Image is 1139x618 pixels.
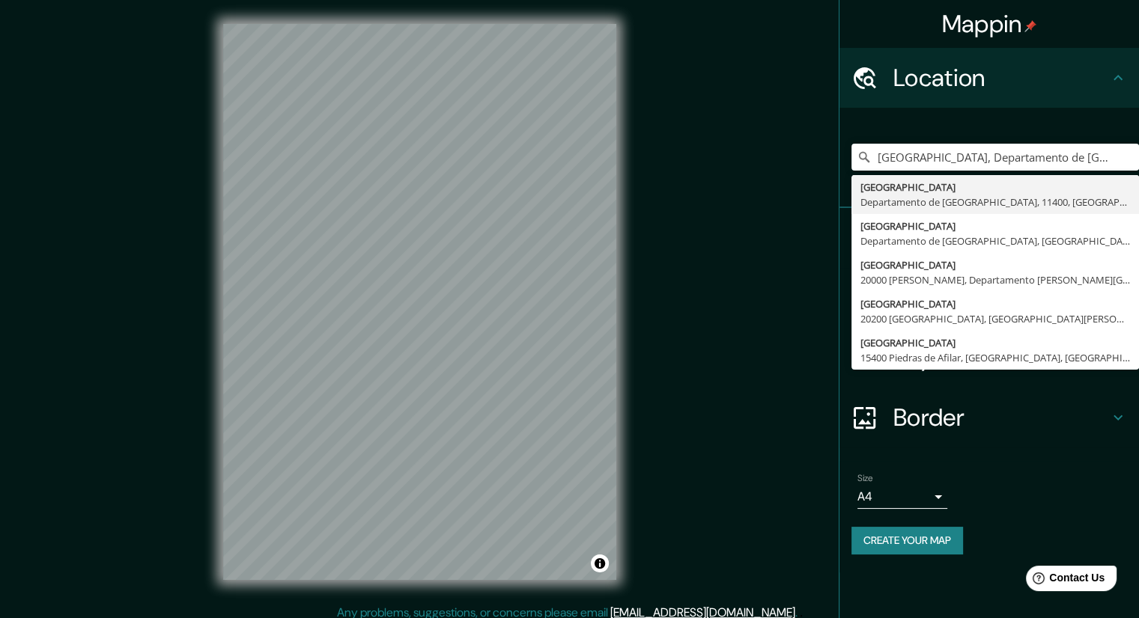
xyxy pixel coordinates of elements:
canvas: Map [223,24,616,580]
input: Pick your city or area [851,144,1139,171]
h4: Layout [893,343,1109,373]
button: Toggle attribution [591,554,609,572]
div: [GEOGRAPHIC_DATA] [860,296,1130,311]
button: Create your map [851,527,963,554]
iframe: Help widget launcher [1006,560,1123,602]
div: Departamento de [GEOGRAPHIC_DATA], [GEOGRAPHIC_DATA] [860,233,1130,248]
h4: Mappin [942,9,1037,39]
label: Size [857,472,873,485]
div: Departamento de [GEOGRAPHIC_DATA], 11400, [GEOGRAPHIC_DATA] [860,195,1130,209]
h4: Border [893,403,1109,432]
div: [GEOGRAPHIC_DATA] [860,218,1130,233]
h4: Location [893,63,1109,93]
div: [GEOGRAPHIC_DATA] [860,335,1130,350]
div: [GEOGRAPHIC_DATA] [860,257,1130,272]
div: 20200 [GEOGRAPHIC_DATA], [GEOGRAPHIC_DATA][PERSON_NAME], [GEOGRAPHIC_DATA] [860,311,1130,326]
div: 20000 [PERSON_NAME], Departamento [PERSON_NAME][GEOGRAPHIC_DATA], [GEOGRAPHIC_DATA] [860,272,1130,287]
div: [GEOGRAPHIC_DATA] [860,180,1130,195]
div: Border [839,388,1139,447]
div: A4 [857,485,947,509]
div: Location [839,48,1139,108]
img: pin-icon.png [1024,20,1036,32]
div: Layout [839,328,1139,388]
div: Pins [839,208,1139,268]
div: Style [839,268,1139,328]
div: 15400 Piedras de Afilar, [GEOGRAPHIC_DATA], [GEOGRAPHIC_DATA] [860,350,1130,365]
